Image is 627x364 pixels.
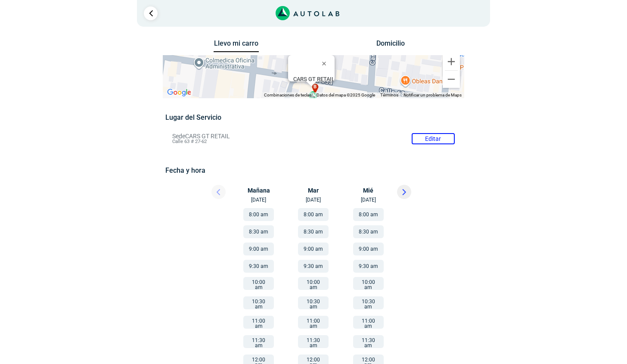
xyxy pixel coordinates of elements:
button: Llevo mi carro [214,39,259,53]
img: Google [165,87,193,98]
a: Ir al paso anterior [144,6,158,20]
h5: Lugar del Servicio [165,113,461,121]
button: 8:00 am [353,208,384,221]
button: 8:30 am [243,225,274,238]
button: Domicilio [368,39,413,52]
a: Abre esta zona en Google Maps (se abre en una nueva ventana) [165,87,193,98]
button: Ampliar [443,53,460,70]
button: 11:00 am [243,316,274,329]
button: 9:00 am [298,243,329,255]
button: 8:00 am [243,208,274,221]
button: Reducir [443,71,460,88]
button: 8:30 am [298,225,329,238]
button: 10:00 am [243,277,274,290]
button: 9:30 am [298,260,329,273]
button: 11:00 am [353,316,384,329]
button: Cerrar [316,53,336,74]
button: 11:30 am [243,335,274,348]
button: 10:30 am [353,296,384,309]
span: b [313,84,317,91]
button: 9:30 am [243,260,274,273]
h5: Fecha y hora [165,166,461,174]
span: Datos del mapa ©2025 Google [317,93,375,97]
button: 8:00 am [298,208,329,221]
button: 9:00 am [353,243,384,255]
button: 9:30 am [353,260,384,273]
a: Notificar un problema de Maps [404,93,462,97]
a: Términos (se abre en una nueva pestaña) [380,93,398,97]
b: CARS GT RETAIL [293,76,335,82]
button: 10:00 am [353,277,384,290]
button: 10:30 am [298,296,329,309]
button: 8:30 am [353,225,384,238]
button: Combinaciones de teclas [264,92,311,98]
button: 10:00 am [298,277,329,290]
button: 11:30 am [298,335,329,348]
button: 11:30 am [353,335,384,348]
a: Link al sitio de autolab [276,9,340,17]
button: 9:00 am [243,243,274,255]
button: 11:00 am [298,316,329,329]
button: 10:30 am [243,296,274,309]
div: Calle 63 # 27-62 [293,76,335,89]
